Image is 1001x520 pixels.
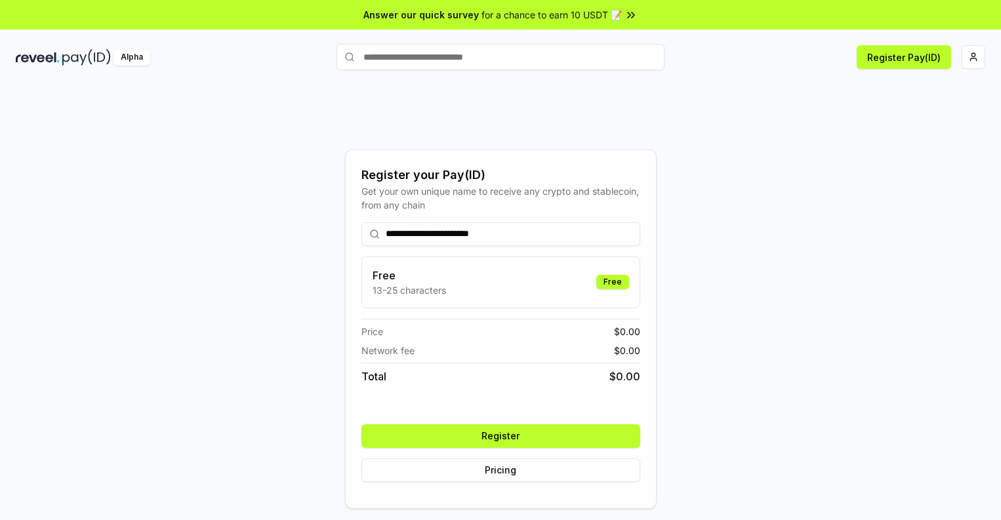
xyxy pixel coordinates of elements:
[361,458,640,482] button: Pricing
[373,283,446,297] p: 13-25 characters
[596,275,629,289] div: Free
[373,268,446,283] h3: Free
[609,369,640,384] span: $ 0.00
[363,8,479,22] span: Answer our quick survey
[62,49,111,66] img: pay_id
[614,344,640,357] span: $ 0.00
[361,369,386,384] span: Total
[113,49,150,66] div: Alpha
[614,325,640,338] span: $ 0.00
[16,49,60,66] img: reveel_dark
[361,344,415,357] span: Network fee
[361,166,640,184] div: Register your Pay(ID)
[481,8,622,22] span: for a chance to earn 10 USDT 📝
[361,424,640,448] button: Register
[361,325,383,338] span: Price
[857,45,951,69] button: Register Pay(ID)
[361,184,640,212] div: Get your own unique name to receive any crypto and stablecoin, from any chain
